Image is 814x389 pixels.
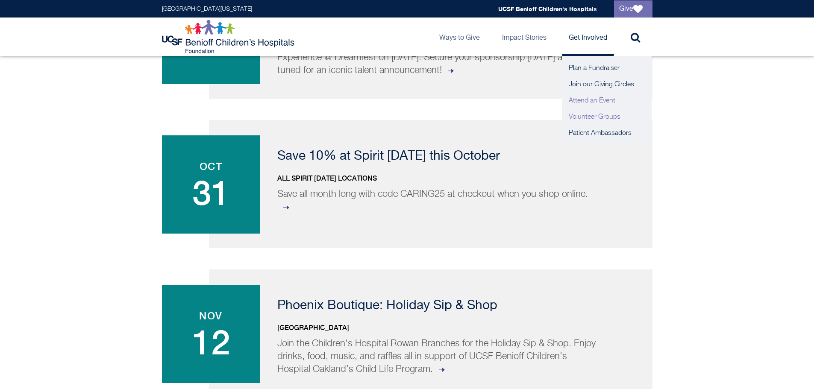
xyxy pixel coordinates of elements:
span: 12 [170,325,252,359]
a: UCSF Benioff Children's Hospitals [498,5,597,12]
p: All Spirit [DATE] locations [277,173,631,184]
span: Nov [170,310,252,321]
a: Attend an Event [562,93,652,109]
p: Save 10% at Spirit [DATE] this October [277,150,631,163]
a: Impact Stories [495,18,553,56]
a: Volunteer Groups [562,109,652,125]
span: Oct [170,161,252,171]
a: Give [614,0,652,18]
p: Save all month long with code CARING25 at checkout when you shop online. [277,188,596,214]
a: Patient Ambassadors [562,125,652,141]
p: Dreamfest is back at [GEOGRAPHIC_DATA]! Join us for The VIP Benefit Experience @ Dreamfest on [DA... [277,38,596,77]
a: Plan a Fundraiser [562,60,652,76]
p: Join the Children's Hospital Rowan Branches for the Holiday Sip & Shop. Enjoy drinks, food, music... [277,337,596,376]
p: Phoenix Boutique: Holiday Sip & Shop [277,299,631,312]
a: Oct 31 Save 10% at Spirit [DATE] this October All Spirit [DATE] locations Save all month long wit... [209,120,652,248]
img: Logo for UCSF Benioff Children's Hospitals Foundation [162,20,297,54]
p: [GEOGRAPHIC_DATA] [277,323,631,333]
a: Join our Giving Circles [562,76,652,93]
a: Get Involved [562,18,614,56]
a: Ways to Give [432,18,487,56]
span: 31 [170,175,252,210]
span: 15 [170,26,252,60]
a: [GEOGRAPHIC_DATA][US_STATE] [162,6,252,12]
